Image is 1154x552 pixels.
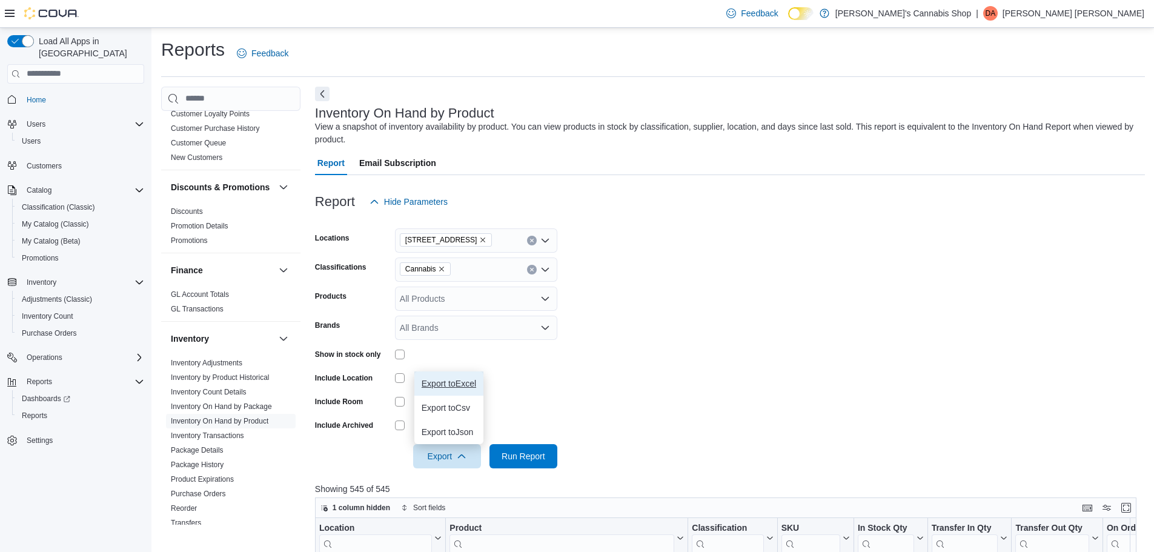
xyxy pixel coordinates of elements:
[27,353,62,362] span: Operations
[171,359,242,367] a: Inventory Adjustments
[540,265,550,274] button: Open list of options
[171,504,197,513] a: Reorder
[171,387,247,397] span: Inventory Count Details
[171,518,201,528] span: Transfers
[17,217,94,231] a: My Catalog (Classic)
[438,265,445,273] button: Remove Cannabis from selection in this group
[171,264,203,276] h3: Finance
[161,92,300,170] div: Customer
[540,236,550,245] button: Open list of options
[413,503,445,513] span: Sort fields
[858,522,914,534] div: In Stock Qty
[2,91,149,108] button: Home
[835,6,971,21] p: [PERSON_NAME]'s Cannabis Shop
[22,117,144,131] span: Users
[171,181,274,193] button: Discounts & Promotions
[976,6,978,21] p: |
[27,377,52,387] span: Reports
[315,195,355,209] h3: Report
[2,157,149,175] button: Customers
[251,47,288,59] span: Feedback
[405,234,477,246] span: [STREET_ADDRESS]
[22,158,144,173] span: Customers
[2,116,149,133] button: Users
[34,35,144,59] span: Load All Apps in [GEOGRAPHIC_DATA]
[405,263,436,275] span: Cannabis
[171,333,274,345] button: Inventory
[17,408,52,423] a: Reports
[27,161,62,171] span: Customers
[12,308,149,325] button: Inventory Count
[315,350,381,359] label: Show in stock only
[22,159,67,173] a: Customers
[479,236,486,244] button: Remove 160 Wellington St. E Unit 3 from selection in this group
[489,444,557,468] button: Run Report
[788,20,789,21] span: Dark Mode
[171,489,226,499] span: Purchase Orders
[7,86,144,481] nav: Complex example
[983,6,998,21] div: Dylan Ann McKinney
[171,221,228,231] span: Promotion Details
[171,446,224,454] a: Package Details
[24,7,79,19] img: Cova
[414,396,483,420] button: Export toCsv
[527,236,537,245] button: Clear input
[315,397,363,407] label: Include Room
[22,136,41,146] span: Users
[422,403,476,413] span: Export to Csv
[17,292,144,307] span: Adjustments (Classic)
[396,500,450,515] button: Sort fields
[17,391,75,406] a: Dashboards
[12,216,149,233] button: My Catalog (Classic)
[317,151,345,175] span: Report
[171,290,229,299] span: GL Account Totals
[17,134,144,148] span: Users
[359,151,436,175] span: Email Subscription
[171,305,224,313] a: GL Transactions
[171,207,203,216] a: Discounts
[161,38,225,62] h1: Reports
[171,388,247,396] a: Inventory Count Details
[315,483,1145,495] p: Showing 545 of 545
[171,416,268,426] span: Inventory On Hand by Product
[22,350,67,365] button: Operations
[17,134,45,148] a: Users
[400,233,492,247] span: 160 Wellington St. E Unit 3
[171,461,224,469] a: Package History
[1099,500,1114,515] button: Display options
[171,264,274,276] button: Finance
[171,304,224,314] span: GL Transactions
[931,522,998,534] div: Transfer In Qty
[171,474,234,484] span: Product Expirations
[171,519,201,527] a: Transfers
[22,253,59,263] span: Promotions
[400,262,451,276] span: Cannabis
[12,233,149,250] button: My Catalog (Beta)
[171,153,222,162] a: New Customers
[17,408,144,423] span: Reports
[12,325,149,342] button: Purchase Orders
[22,202,95,212] span: Classification (Classic)
[27,119,45,129] span: Users
[2,373,149,390] button: Reports
[315,106,494,121] h3: Inventory On Hand by Product
[161,356,300,535] div: Inventory
[384,196,448,208] span: Hide Parameters
[161,204,300,253] div: Discounts & Promotions
[17,217,144,231] span: My Catalog (Classic)
[171,110,250,118] a: Customer Loyalty Points
[17,234,85,248] a: My Catalog (Beta)
[22,275,61,290] button: Inventory
[17,326,82,341] a: Purchase Orders
[276,263,291,278] button: Finance
[171,236,208,245] a: Promotions
[414,420,483,444] button: Export toJson
[1015,522,1089,534] div: Transfer Out Qty
[22,350,144,365] span: Operations
[12,199,149,216] button: Classification (Classic)
[2,274,149,291] button: Inventory
[171,431,244,440] a: Inventory Transactions
[333,503,390,513] span: 1 column hidden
